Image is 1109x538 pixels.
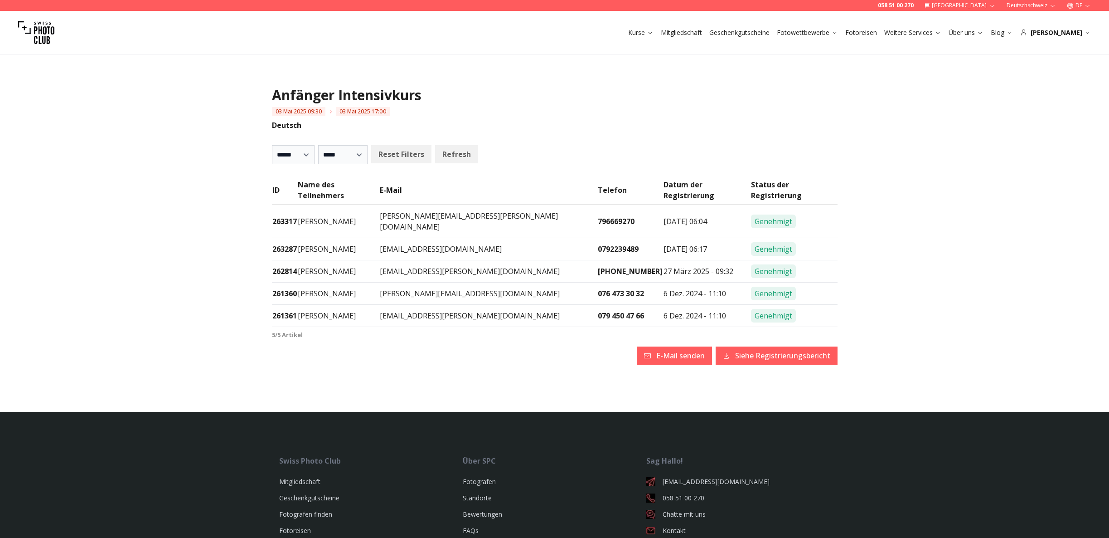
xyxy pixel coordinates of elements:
b: Reset Filters [378,149,424,160]
td: [PERSON_NAME] [297,238,380,260]
td: 263317 [272,205,297,238]
td: [EMAIL_ADDRESS][PERSON_NAME][DOMAIN_NAME] [379,305,597,327]
span: 03 Mai 2025 17:00 [336,107,390,116]
td: 6 Dez. 2024 - 11:10 [663,283,751,305]
a: Fotoreisen [845,28,877,37]
a: Kontakt [646,526,830,535]
a: Fotografen [463,477,496,486]
span: Genehmigt [751,309,796,323]
a: Geschenkgutscheine [709,28,770,37]
p: Deutsch [272,120,838,131]
td: 261360 [272,283,297,305]
button: E-Mail senden [637,347,712,365]
td: 261361 [272,305,297,327]
td: [PERSON_NAME] [297,205,380,238]
td: 27 März 2025 - 09:32 [663,260,751,283]
a: Chatte mit uns [646,510,830,519]
td: ID [272,179,297,205]
button: Blog [987,26,1017,39]
button: Fotoreisen [842,26,881,39]
a: 079 450 47 66 [598,311,644,321]
a: Mitgliedschaft [661,28,702,37]
a: 058 51 00 270 [646,494,830,503]
td: [PERSON_NAME][EMAIL_ADDRESS][DOMAIN_NAME] [379,283,597,305]
td: [PERSON_NAME] [297,305,380,327]
td: E-Mail [379,179,597,205]
button: Über uns [945,26,987,39]
td: [PERSON_NAME][EMAIL_ADDRESS][PERSON_NAME][DOMAIN_NAME] [379,205,597,238]
a: Mitgliedschaft [279,477,320,486]
div: Swiss Photo Club [279,455,463,466]
a: Geschenkgutscheine [279,494,339,502]
span: Genehmigt [751,215,796,228]
a: 0792239489 [598,244,639,254]
h1: Anfänger Intensivkurs [272,87,838,103]
div: Über SPC [463,455,646,466]
a: 796669270 [598,216,634,226]
td: 263287 [272,238,297,260]
td: [PERSON_NAME] [297,283,380,305]
a: [PHONE_NUMBER] [598,266,663,276]
a: [EMAIL_ADDRESS][DOMAIN_NAME] [646,477,830,486]
a: Fotowettbewerbe [777,28,838,37]
div: Sag Hallo! [646,455,830,466]
button: Geschenkgutscheine [706,26,773,39]
a: Weitere Services [884,28,941,37]
td: 262814 [272,260,297,283]
a: Fotoreisen [279,526,311,535]
span: Genehmigt [751,287,796,300]
b: Refresh [442,149,471,160]
a: Standorte [463,494,492,502]
a: Blog [991,28,1013,37]
td: [PERSON_NAME] [297,260,380,283]
button: Refresh [435,145,478,163]
a: 076 473 30 32 [598,289,644,298]
td: [DATE] 06:04 [663,205,751,238]
a: Fotografen finden [279,510,332,518]
button: Kurse [625,26,657,39]
b: 5 / 5 Artikel [272,331,303,339]
button: Mitgliedschaft [657,26,706,39]
td: Datum der Registrierung [663,179,751,205]
a: Bewertungen [463,510,502,518]
td: Status der Registrierung [751,179,837,205]
td: [EMAIL_ADDRESS][DOMAIN_NAME] [379,238,597,260]
img: Swiss photo club [18,15,54,51]
a: Über uns [949,28,983,37]
td: [EMAIL_ADDRESS][PERSON_NAME][DOMAIN_NAME] [379,260,597,283]
div: [PERSON_NAME] [1020,28,1091,37]
button: Siehe Registrierungsbericht [716,347,838,365]
button: Weitere Services [881,26,945,39]
a: Kurse [628,28,654,37]
td: 6 Dez. 2024 - 11:10 [663,305,751,327]
span: Genehmigt [751,242,796,256]
a: 058 51 00 270 [878,2,914,9]
button: Reset Filters [371,145,431,163]
td: [DATE] 06:17 [663,238,751,260]
a: FAQs [463,526,479,535]
button: Fotowettbewerbe [773,26,842,39]
td: Telefon [597,179,663,205]
span: 03 Mai 2025 09:30 [272,107,326,116]
span: Genehmigt [751,264,796,278]
td: Name des Teilnehmers [297,179,380,205]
